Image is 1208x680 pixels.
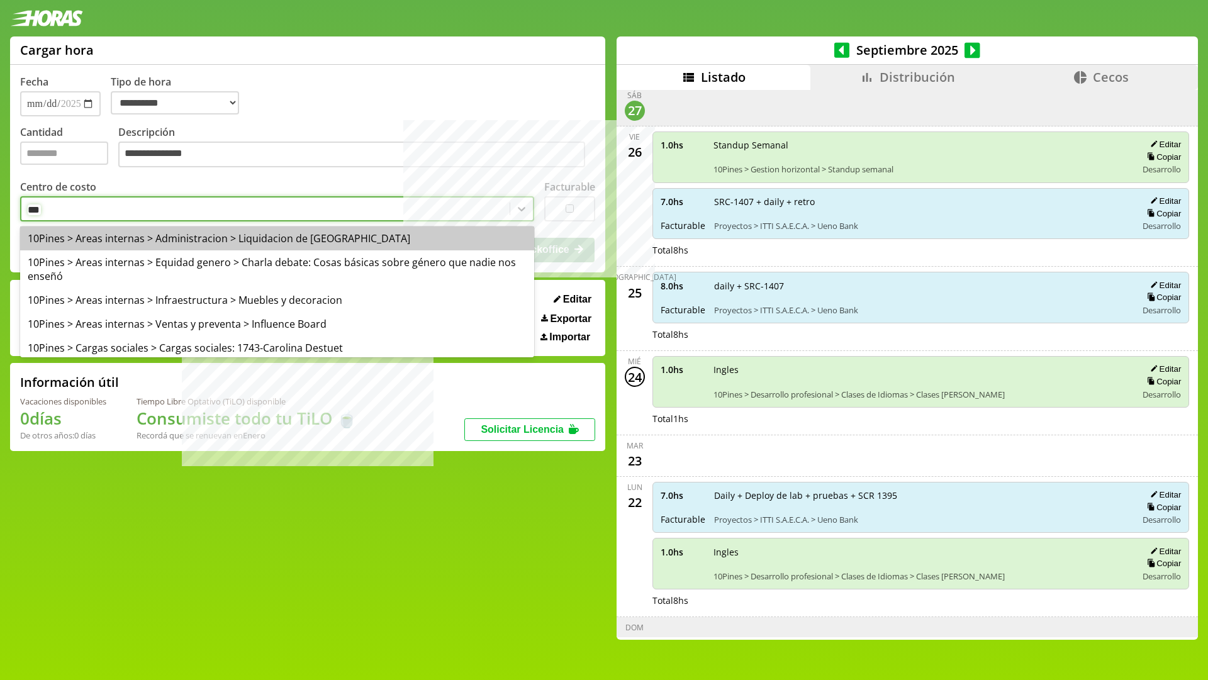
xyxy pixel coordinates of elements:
button: Exportar [537,313,595,325]
span: Ingles [713,546,1129,558]
span: Daily + Deploy de lab + pruebas + SCR 1395 [714,489,1129,501]
button: Editar [1146,280,1181,291]
h1: Consumiste todo tu TiLO 🍵 [137,407,357,430]
button: Editar [550,293,595,306]
span: Ingles [713,364,1129,376]
textarea: Descripción [118,142,585,168]
div: dom [625,622,644,633]
button: Editar [1146,196,1181,206]
div: Tiempo Libre Optativo (TiLO) disponible [137,396,357,407]
label: Facturable [544,180,595,194]
div: 22 [625,493,645,513]
button: Copiar [1143,292,1181,303]
span: Desarrollo [1143,514,1181,525]
span: daily + SRC-1407 [714,280,1129,292]
span: Cecos [1093,69,1129,86]
span: Importar [549,332,590,343]
span: Solicitar Licencia [481,424,564,435]
label: Fecha [20,75,48,89]
span: 1.0 hs [661,364,705,376]
button: Editar [1146,139,1181,150]
span: Desarrollo [1143,220,1181,231]
div: vie [629,131,640,142]
span: 8.0 hs [661,280,705,292]
span: Distribución [880,69,955,86]
button: Copiar [1143,502,1181,513]
div: Total 1 hs [652,413,1190,425]
span: 10Pines > Desarrollo profesional > Clases de Idiomas > Clases [PERSON_NAME] [713,389,1129,400]
span: 1.0 hs [661,546,705,558]
span: Listado [701,69,746,86]
span: Desarrollo [1143,304,1181,316]
div: Vacaciones disponibles [20,396,106,407]
div: 21 [625,633,645,653]
button: Editar [1146,489,1181,500]
button: Copiar [1143,152,1181,162]
div: [DEMOGRAPHIC_DATA] [593,272,676,282]
span: Facturable [661,304,705,316]
h1: 0 días [20,407,106,430]
div: lun [627,482,642,493]
button: Solicitar Licencia [464,418,595,441]
span: Proyectos > ITTI S.A.E.C.A. > Ueno Bank [714,220,1129,231]
b: Enero [243,430,266,441]
span: Standup Semanal [713,139,1129,151]
div: 10Pines > Areas internas > Infraestructura > Muebles y decoracion [20,288,534,312]
label: Descripción [118,125,595,171]
div: sáb [627,90,642,101]
span: 10Pines > Desarrollo profesional > Clases de Idiomas > Clases [PERSON_NAME] [713,571,1129,582]
h2: Información útil [20,374,119,391]
select: Tipo de hora [111,91,239,114]
button: Copiar [1143,208,1181,219]
img: logotipo [10,10,83,26]
span: Desarrollo [1143,571,1181,582]
span: Exportar [550,313,591,325]
div: De otros años: 0 días [20,430,106,441]
div: 10Pines > Areas internas > Equidad genero > Charla debate: Cosas básicas sobre género que nadie n... [20,250,534,288]
span: Facturable [661,220,705,231]
span: 7.0 hs [661,489,705,501]
div: mar [627,440,643,451]
span: 1.0 hs [661,139,705,151]
button: Editar [1146,364,1181,374]
div: Recordá que se renuevan en [137,430,357,441]
span: Proyectos > ITTI S.A.E.C.A. > Ueno Bank [714,304,1129,316]
div: Total 8 hs [652,594,1190,606]
div: 26 [625,142,645,162]
div: Total 8 hs [652,328,1190,340]
div: 25 [625,282,645,303]
span: Desarrollo [1143,389,1181,400]
span: Septiembre 2025 [849,42,965,59]
div: 24 [625,367,645,387]
h1: Cargar hora [20,42,94,59]
label: Tipo de hora [111,75,249,116]
span: 7.0 hs [661,196,705,208]
span: Facturable [661,513,705,525]
span: Editar [563,294,591,305]
span: SRC-1407 + daily + retro [714,196,1129,208]
button: Editar [1146,546,1181,557]
label: Cantidad [20,125,118,171]
div: 10Pines > Areas internas > Ventas y preventa > Influence Board [20,312,534,336]
span: Desarrollo [1143,164,1181,175]
div: scrollable content [617,90,1198,638]
button: Copiar [1143,376,1181,387]
div: 10Pines > Cargas sociales > Cargas sociales: 1743-Carolina Destuet [20,336,534,360]
input: Cantidad [20,142,108,165]
div: 23 [625,451,645,471]
div: mié [628,356,641,367]
div: 10Pines > Areas internas > Administracion > Liquidacion de [GEOGRAPHIC_DATA] [20,226,534,250]
div: Total 8 hs [652,244,1190,256]
label: Centro de costo [20,180,96,194]
span: 10Pines > Gestion horizontal > Standup semanal [713,164,1129,175]
div: 27 [625,101,645,121]
button: Copiar [1143,558,1181,569]
span: Proyectos > ITTI S.A.E.C.A. > Ueno Bank [714,514,1129,525]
